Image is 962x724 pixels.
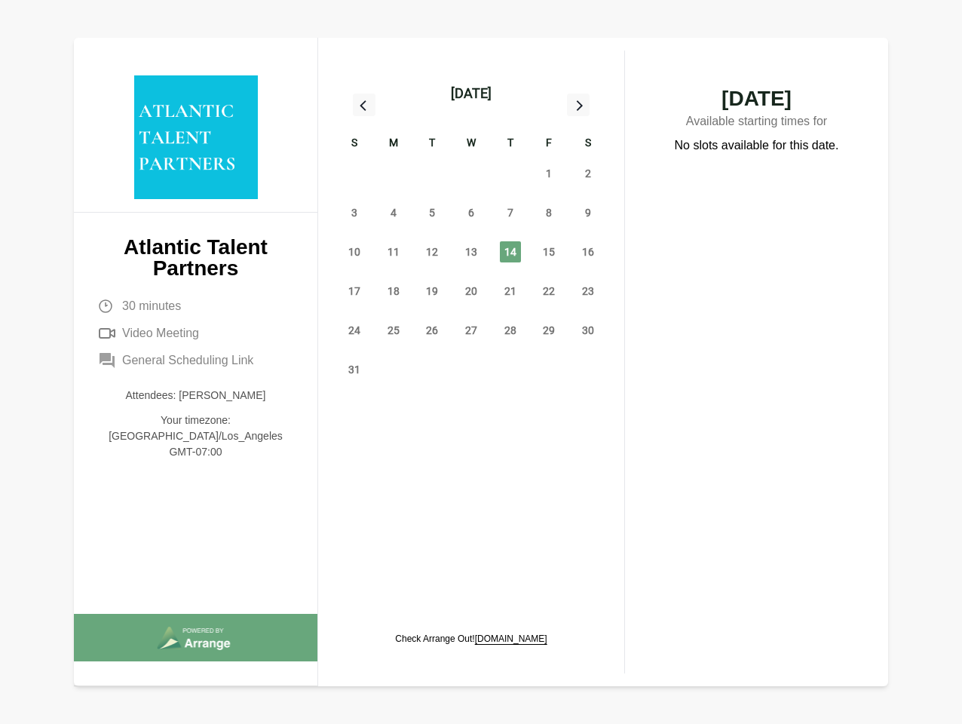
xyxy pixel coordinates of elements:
[655,88,858,109] span: [DATE]
[475,633,547,644] a: [DOMAIN_NAME]
[578,320,599,341] span: Saturday, August 30, 2025
[568,134,608,154] div: S
[344,202,365,223] span: Sunday, August 3, 2025
[98,413,293,460] p: Your timezone: [GEOGRAPHIC_DATA]/Los_Angeles GMT-07:00
[421,241,443,262] span: Tuesday, August 12, 2025
[344,281,365,302] span: Sunday, August 17, 2025
[122,351,253,370] span: General Scheduling Link
[383,320,404,341] span: Monday, August 25, 2025
[383,241,404,262] span: Monday, August 11, 2025
[383,202,404,223] span: Monday, August 4, 2025
[578,241,599,262] span: Saturday, August 16, 2025
[461,202,482,223] span: Wednesday, August 6, 2025
[344,359,365,380] span: Sunday, August 31, 2025
[578,281,599,302] span: Saturday, August 23, 2025
[655,109,858,137] p: Available starting times for
[538,320,559,341] span: Friday, August 29, 2025
[98,388,293,403] p: Attendees: [PERSON_NAME]
[461,241,482,262] span: Wednesday, August 13, 2025
[451,83,492,104] div: [DATE]
[675,137,839,155] p: No slots available for this date.
[421,281,443,302] span: Tuesday, August 19, 2025
[122,324,199,342] span: Video Meeting
[530,134,569,154] div: F
[538,241,559,262] span: Friday, August 15, 2025
[344,320,365,341] span: Sunday, August 24, 2025
[412,134,452,154] div: T
[98,237,293,279] p: Atlantic Talent Partners
[335,134,374,154] div: S
[578,163,599,184] span: Saturday, August 2, 2025
[461,320,482,341] span: Wednesday, August 27, 2025
[578,202,599,223] span: Saturday, August 9, 2025
[421,202,443,223] span: Tuesday, August 5, 2025
[383,281,404,302] span: Monday, August 18, 2025
[374,134,413,154] div: M
[395,633,547,645] p: Check Arrange Out!
[500,281,521,302] span: Thursday, August 21, 2025
[538,163,559,184] span: Friday, August 1, 2025
[452,134,491,154] div: W
[500,320,521,341] span: Thursday, August 28, 2025
[538,281,559,302] span: Friday, August 22, 2025
[461,281,482,302] span: Wednesday, August 20, 2025
[122,297,181,315] span: 30 minutes
[538,202,559,223] span: Friday, August 8, 2025
[344,241,365,262] span: Sunday, August 10, 2025
[421,320,443,341] span: Tuesday, August 26, 2025
[500,241,521,262] span: Thursday, August 14, 2025
[491,134,530,154] div: T
[500,202,521,223] span: Thursday, August 7, 2025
